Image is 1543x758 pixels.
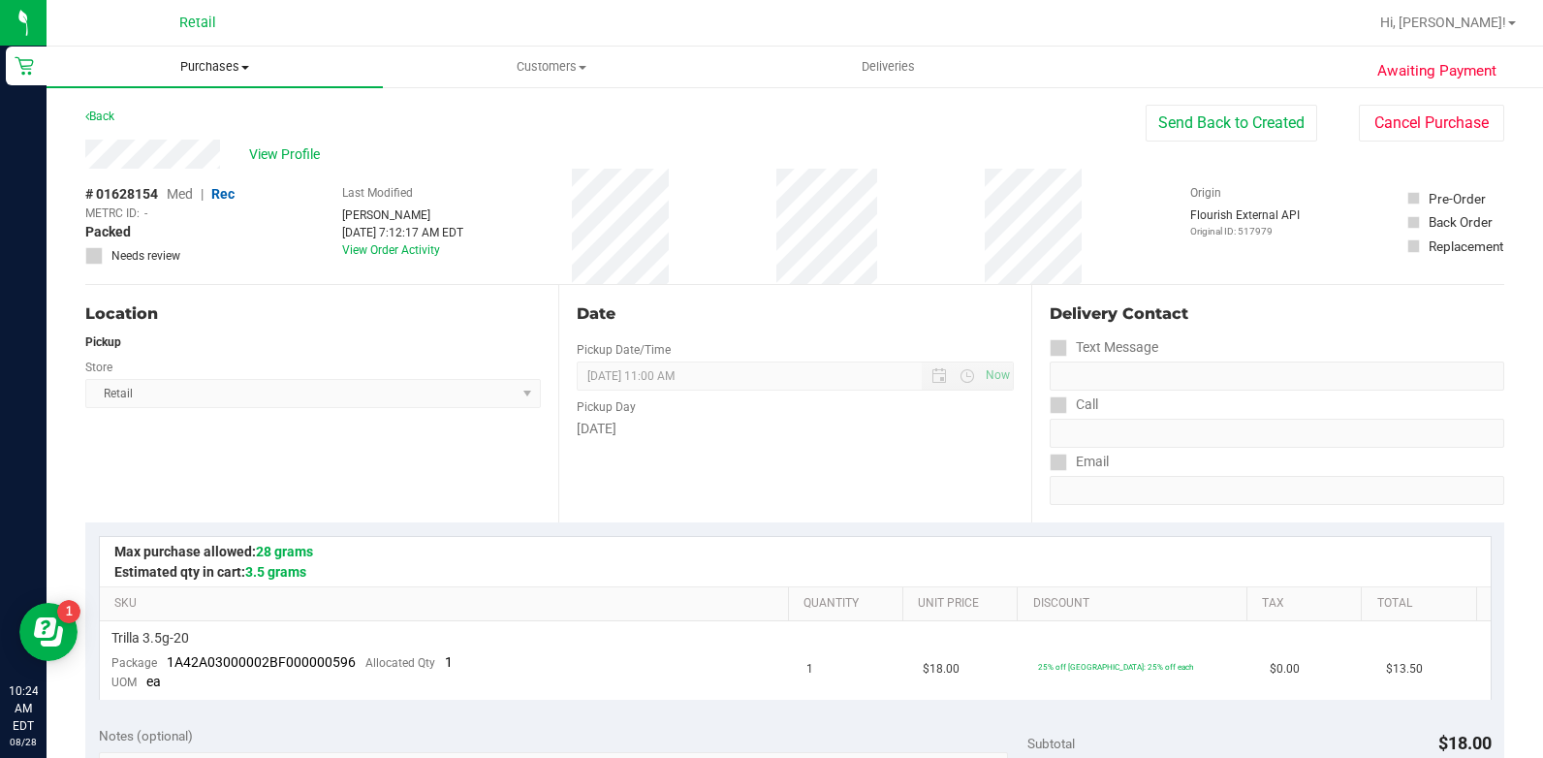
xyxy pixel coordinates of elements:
iframe: Resource center unread badge [57,600,80,623]
a: Purchases [47,47,383,87]
span: 1 [445,654,453,670]
label: Origin [1190,184,1221,202]
span: 28 grams [256,544,313,559]
div: Date [577,302,1014,326]
div: [DATE] [577,419,1014,439]
div: [DATE] 7:12:17 AM EDT [342,224,463,241]
label: Store [85,359,112,376]
span: Packed [85,222,131,242]
span: Estimated qty in cart: [114,564,306,580]
span: Med [167,186,193,202]
span: Package [111,656,157,670]
span: Max purchase allowed: [114,544,313,559]
span: 3.5 grams [245,564,306,580]
span: METRC ID: [85,205,140,222]
span: $13.50 [1386,660,1423,679]
p: Original ID: 517979 [1190,224,1300,238]
div: Delivery Contact [1050,302,1504,326]
div: Replacement [1429,237,1503,256]
span: | [201,186,204,202]
span: Awaiting Payment [1377,60,1496,82]
a: Quantity [803,596,896,612]
p: 08/28 [9,735,38,749]
span: Needs review [111,247,180,265]
span: Allocated Qty [365,656,435,670]
div: Location [85,302,541,326]
a: Tax [1262,596,1354,612]
div: Back Order [1429,212,1493,232]
div: Pre-Order [1429,189,1486,208]
span: Notes (optional) [99,728,193,743]
span: Customers [384,58,718,76]
a: Total [1377,596,1469,612]
label: Pickup Day [577,398,636,416]
span: Subtotal [1027,736,1075,751]
span: View Profile [249,144,327,165]
label: Pickup Date/Time [577,341,671,359]
button: Send Back to Created [1146,105,1317,142]
span: Hi, [PERSON_NAME]! [1380,15,1506,30]
a: Customers [383,47,719,87]
a: Discount [1033,596,1240,612]
div: [PERSON_NAME] [342,206,463,224]
span: UOM [111,676,137,689]
span: Purchases [47,58,383,76]
a: Unit Price [918,596,1010,612]
input: Format: (999) 999-9999 [1050,419,1504,448]
span: Rec [211,186,235,202]
button: Cancel Purchase [1359,105,1504,142]
a: View Order Activity [342,243,440,257]
label: Email [1050,448,1109,476]
span: 1 [806,660,813,679]
p: 10:24 AM EDT [9,682,38,735]
span: Retail [179,15,216,31]
span: - [144,205,147,222]
label: Last Modified [342,184,413,202]
span: $18.00 [1438,733,1492,753]
a: Back [85,110,114,123]
iframe: Resource center [19,603,78,661]
span: 1A42A03000002BF000000596 [167,654,356,670]
strong: Pickup [85,335,121,349]
label: Text Message [1050,333,1158,362]
label: Call [1050,391,1098,419]
a: Deliveries [720,47,1056,87]
span: $0.00 [1270,660,1300,679]
input: Format: (999) 999-9999 [1050,362,1504,391]
span: $18.00 [923,660,960,679]
span: Deliveries [835,58,941,76]
span: Trilla 3.5g-20 [111,629,189,647]
span: ea [146,674,161,689]
div: Flourish External API [1190,206,1300,238]
span: 25% off [GEOGRAPHIC_DATA]: 25% off each [1038,662,1193,672]
inline-svg: Retail [15,56,34,76]
a: SKU [114,596,780,612]
span: # 01628154 [85,184,158,205]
